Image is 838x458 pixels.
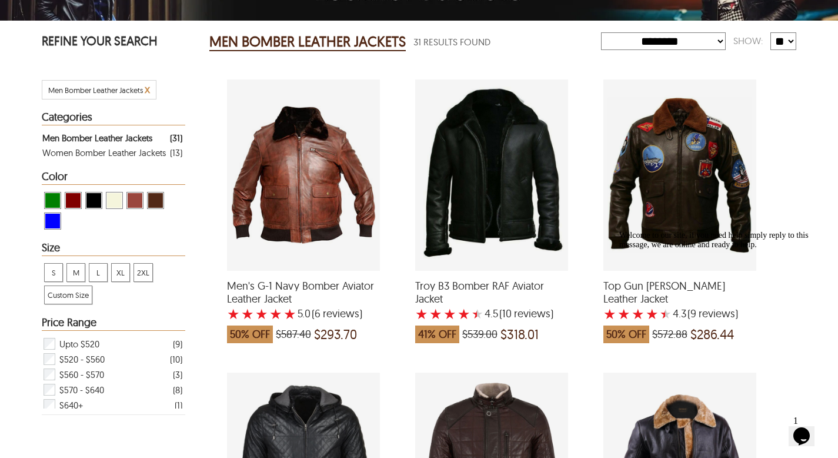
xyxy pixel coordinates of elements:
div: View M Men Bomber Leather Jackets [66,263,85,282]
span: ) [312,308,362,320]
div: Filter $560 - $570 Men Bomber Leather Jackets [42,367,182,382]
label: 4.5 [485,308,498,320]
div: ( 3 ) [173,367,182,382]
div: View Cognac Men Bomber Leather Jackets [126,192,143,209]
span: Filter Men Bomber Leather Jackets [48,85,143,95]
label: 1 rating [415,308,428,320]
span: 41% OFF [415,326,459,343]
span: (10 [499,308,512,320]
a: Filter Men Bomber Leather Jackets [42,131,182,145]
span: Top Gun Tom Cruise Leather Jacket [603,280,756,305]
span: $520 - $560 [59,351,105,367]
span: $293.70 [314,328,357,340]
span: S [45,264,62,281]
div: ( 8 ) [173,383,182,397]
div: ( 1 ) [175,398,182,413]
span: Men's G-1 Navy Bomber Aviator Leather Jacket [227,280,380,305]
div: Filter $520 - $560 Men Bomber Leather Jackets [42,351,182,367]
div: View L Men Bomber Leather Jackets [89,263,108,282]
a: Troy B3 Bomber RAF Aviator Jacket with a 4.5 Star Rating 10 Product Review which was at a price o... [415,263,568,349]
div: View Brown ( Brand Color ) Men Bomber Leather Jackets [147,192,164,209]
span: Troy B3 Bomber RAF Aviator Jacket [415,280,568,305]
span: 2XL [134,264,152,281]
span: Custom Size [45,286,92,304]
div: ( 31 ) [170,131,182,145]
div: Show: [726,31,770,51]
div: ( 9 ) [173,337,182,351]
label: 5 rating [283,308,296,320]
label: 2 rating [241,308,254,320]
h2: MEN BOMBER LEATHER JACKETS [209,32,406,51]
span: x [145,82,150,96]
span: M [67,264,85,281]
div: Heading Filter Men Bomber Leather Jackets by Size [42,242,185,256]
div: Heading Filter Men Bomber Leather Jackets by Color [42,171,185,185]
div: View Beige Men Bomber Leather Jackets [106,192,123,209]
span: $560 - $570 [59,367,104,382]
div: Welcome to our site, if you need help simply reply to this message, we are online and ready to help. [5,5,216,24]
div: View Blue Men Bomber Leather Jackets [44,213,61,230]
span: $587.40 [276,328,311,340]
div: Heading Filter Men Bomber Leather Jackets by Categories [42,111,185,125]
label: 1 rating [227,308,240,320]
div: View XL Men Bomber Leather Jackets [111,263,130,282]
span: L [89,264,107,281]
span: $539.00 [462,328,498,340]
div: View Maroon Men Bomber Leather Jackets [65,192,82,209]
div: View Black Men Bomber Leather Jackets [85,192,102,209]
label: 5.0 [298,308,311,320]
div: Women Bomber Leather Jackets [42,145,166,160]
span: (6 [312,308,320,320]
label: 3 rating [255,308,268,320]
label: 2 rating [429,308,442,320]
span: reviews [320,308,359,320]
a: Filter Women Bomber Leather Jackets [42,145,182,160]
span: 31 Results Found [413,35,490,49]
div: ( 10 ) [170,352,182,367]
label: 3 rating [443,308,456,320]
a: Cancel Filter [145,85,150,95]
span: $318.01 [500,328,539,340]
div: View Custom Size Men Bomber Leather Jackets [44,286,92,304]
label: 5 rating [472,308,483,320]
div: ( 13 ) [170,145,182,160]
div: Men Bomber Leather Jackets 31 Results Found [209,30,601,54]
iframe: chat widget [789,411,826,446]
div: Men Bomber Leather Jackets [42,131,152,145]
p: REFINE YOUR SEARCH [42,32,185,52]
div: View 2XL Men Bomber Leather Jackets [133,263,153,282]
span: Welcome to our site, if you need help simply reply to this message, we are online and ready to help. [5,5,194,23]
div: View Green Men Bomber Leather Jackets [44,192,61,209]
label: 4 rating [458,308,470,320]
label: 1 rating [603,308,616,320]
div: Filter Upto $520 Men Bomber Leather Jackets [42,336,182,351]
span: 50% OFF [603,326,649,343]
iframe: chat widget [615,226,826,405]
span: 50% OFF [227,326,273,343]
span: $570 - $640 [59,382,104,397]
span: $640+ [59,397,83,413]
span: XL [112,264,129,281]
a: Men's G-1 Navy Bomber Aviator Leather Jacket with a 5 Star Rating 6 Product Review which was at a... [227,263,380,349]
label: 4 rating [269,308,282,320]
span: Upto $520 [59,336,99,351]
div: Heading Filter Men Bomber Leather Jackets by Price Range [42,317,185,331]
span: ) [499,308,553,320]
div: View S Men Bomber Leather Jackets [44,263,63,282]
div: Filter $640+ Men Bomber Leather Jackets [42,397,182,413]
span: reviews [512,308,550,320]
div: Filter $570 - $640 Men Bomber Leather Jackets [42,382,182,397]
a: Top Gun Tom Cruise Leather Jacket with a 4.333333333333334 Star Rating 9 Product Review which was... [603,263,756,349]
